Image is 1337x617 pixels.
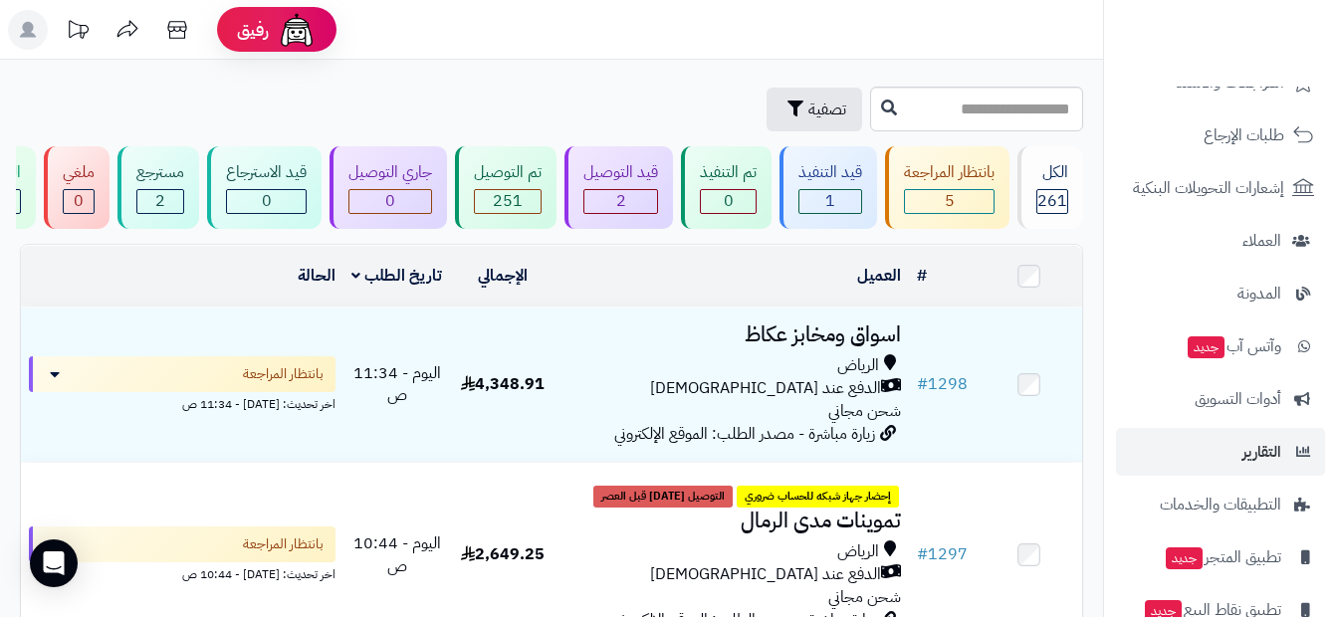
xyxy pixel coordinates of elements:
div: 0 [349,190,431,213]
span: 5 [945,189,955,213]
a: أدوات التسويق [1116,375,1325,423]
a: تم التنفيذ 0 [677,146,776,229]
span: 251 [493,189,523,213]
span: العملاء [1242,227,1281,255]
div: 251 [475,190,541,213]
span: 2 [155,189,165,213]
a: تم التوصيل 251 [451,146,560,229]
span: بانتظار المراجعة [243,364,324,384]
a: المدونة [1116,270,1325,317]
a: جاري التوصيل 0 [326,146,451,229]
span: 4,348.91 [461,372,545,396]
span: 2,649.25 [461,542,545,566]
button: تصفية [767,88,862,131]
a: الحالة [298,264,335,288]
div: 0 [64,190,94,213]
span: 0 [74,189,84,213]
span: المدونة [1237,280,1281,308]
div: قيد التوصيل [583,161,658,184]
span: 0 [724,189,734,213]
a: # [917,264,927,288]
span: طلبات الإرجاع [1204,121,1284,149]
span: رفيق [237,18,269,42]
div: 2 [137,190,183,213]
span: تطبيق المتجر [1164,543,1281,571]
div: Open Intercom Messenger [30,539,78,587]
span: الدفع عند [DEMOGRAPHIC_DATA] [650,563,881,586]
a: #1298 [917,372,968,396]
a: تطبيق المتجرجديد [1116,533,1325,581]
a: بانتظار المراجعة 5 [881,146,1013,229]
span: الرياض [837,354,879,377]
img: ai-face.png [277,10,317,50]
div: اخر تحديث: [DATE] - 11:34 ص [29,392,335,413]
span: 0 [262,189,272,213]
span: بانتظار المراجعة [243,534,324,554]
div: بانتظار المراجعة [904,161,995,184]
div: مسترجع [136,161,184,184]
div: جاري التوصيل [348,161,432,184]
span: وآتس آب [1186,332,1281,360]
span: الدفع عند [DEMOGRAPHIC_DATA] [650,377,881,400]
span: جديد [1166,547,1203,569]
span: إحضار جهاز شبكه للحساب ضروري [737,486,899,508]
div: 5 [905,190,994,213]
a: العميل [857,264,901,288]
div: قيد الاسترجاع [226,161,307,184]
div: 2 [584,190,657,213]
h3: تموينات مدى الرمال [563,510,901,532]
div: تم التنفيذ [700,161,757,184]
a: طلبات الإرجاع [1116,111,1325,159]
div: 1 [799,190,861,213]
span: 0 [385,189,395,213]
a: الكل261 [1013,146,1087,229]
span: 261 [1037,189,1067,213]
span: # [917,372,928,396]
span: شحن مجاني [828,399,901,423]
span: تصفية [808,98,846,121]
a: تاريخ الطلب [351,264,442,288]
a: العملاء [1116,217,1325,265]
div: ملغي [63,161,95,184]
span: اليوم - 11:34 ص [353,361,441,408]
span: 1 [825,189,835,213]
a: ملغي 0 [40,146,113,229]
span: شحن مجاني [828,585,901,609]
a: إشعارات التحويلات البنكية [1116,164,1325,212]
div: اخر تحديث: [DATE] - 10:44 ص [29,562,335,583]
a: تحديثات المنصة [53,10,103,55]
div: الكل [1036,161,1068,184]
div: 0 [701,190,756,213]
a: #1297 [917,542,968,566]
a: وآتس آبجديد [1116,322,1325,370]
a: التطبيقات والخدمات [1116,481,1325,528]
a: قيد التوصيل 2 [560,146,677,229]
div: تم التوصيل [474,161,542,184]
a: مسترجع 2 [113,146,203,229]
span: أدوات التسويق [1195,385,1281,413]
a: التقارير [1116,428,1325,476]
span: جديد [1188,336,1225,358]
span: # [917,542,928,566]
span: زيارة مباشرة - مصدر الطلب: الموقع الإلكتروني [614,422,875,446]
span: التوصيل [DATE] قبل العصر [593,486,733,508]
a: الإجمالي [478,264,528,288]
div: 0 [227,190,306,213]
span: التقارير [1242,438,1281,466]
a: قيد التنفيذ 1 [776,146,881,229]
span: اليوم - 10:44 ص [353,531,441,578]
span: 2 [616,189,626,213]
span: التطبيقات والخدمات [1160,491,1281,518]
div: قيد التنفيذ [798,161,862,184]
h3: اسواق ومخابز عكاظ [563,323,901,346]
span: إشعارات التحويلات البنكية [1133,174,1284,202]
a: قيد الاسترجاع 0 [203,146,326,229]
span: الرياض [837,540,879,563]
